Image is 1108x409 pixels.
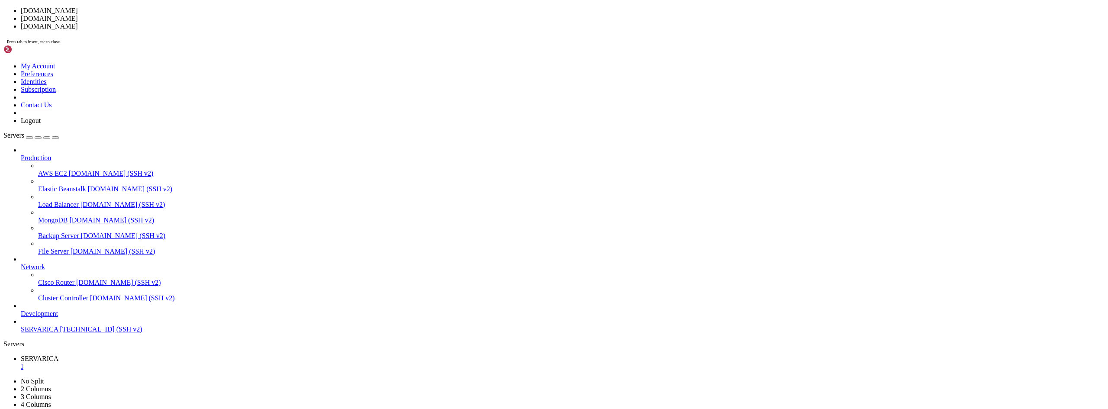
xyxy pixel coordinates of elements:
[3,18,142,25] span: █████████ ███████ █████████
[21,117,41,124] a: Logout
[3,165,7,172] span: >
[90,294,175,302] span: [DOMAIN_NAME] (SSH v2)
[38,224,1105,240] li: Backup Server [DOMAIN_NAME] (SSH v2)
[3,33,107,40] span: ███ ███ ███ ███
[38,185,86,193] span: Elastic Beanstalk
[21,355,1105,370] a: SERVARICA
[38,287,1105,302] li: Cluster Controller [DOMAIN_NAME] (SSH v2)
[21,310,58,317] span: Development
[14,165,17,172] span: i
[38,232,1105,240] a: Backup Server [DOMAIN_NAME] (SSH v2)
[21,15,1105,23] li: [DOMAIN_NAME]
[38,177,1105,193] li: Elastic Beanstalk [DOMAIN_NAME] (SSH v2)
[21,363,1105,370] a: 
[3,106,145,113] span: de infringir os direitos autorais da ZDG.
[3,136,114,143] span: © COMUNIDADE ZDG - [DOMAIN_NAME]
[38,248,1105,255] a: File Server [DOMAIN_NAME] (SSH v2)
[21,393,51,400] a: 3 Columns
[88,185,173,193] span: [DOMAIN_NAME] (SSH v2)
[21,325,58,333] span: SERVARICA
[3,99,170,106] span: do código penal que descreve a conduta criminosa
[22,165,25,173] div: (5, 22)
[38,216,68,224] span: MongoDB
[3,55,142,62] span: █████████ ███████ █████████
[38,170,67,177] span: AWS EC2
[21,377,44,385] a: No Split
[21,255,1105,302] li: Network
[38,201,1105,209] a: Load Balancer [DOMAIN_NAME] (SSH v2)
[3,340,1105,348] div: Servers
[38,162,1105,177] li: AWS EC2 [DOMAIN_NAME] (SSH v2)
[38,240,1105,255] li: File Server [DOMAIN_NAME] (SSH v2)
[81,201,165,208] span: [DOMAIN_NAME] (SSH v2)
[21,318,1105,333] li: SERVARICA [TECHNICAL_ID] (SSH v2)
[21,325,1105,333] a: SERVARICA [TECHNICAL_ID] (SSH v2)
[3,26,100,32] span: ███ ███ ██ ███
[38,193,1105,209] li: Load Balancer [DOMAIN_NAME] (SSH v2)
[38,209,1105,224] li: MongoDB [DOMAIN_NAME] (SSH v2)
[7,151,14,158] span: 💻
[38,294,88,302] span: Cluster Controller
[7,39,61,44] span: Press tab to insert, esc to close.
[21,154,51,161] span: Production
[21,310,1105,318] a: Development
[21,101,52,109] a: Contact Us
[3,45,53,54] img: Shellngn
[38,279,1105,287] a: Cisco Router [DOMAIN_NAME] (SSH v2)
[3,92,163,99] span: sem autorização é crime previsto no artigo 184
[38,185,1105,193] a: Elastic Beanstalk [DOMAIN_NAME] (SSH v2)
[21,385,51,393] a: 2 Columns
[21,23,1105,30] li: [DOMAIN_NAME]
[76,279,161,286] span: [DOMAIN_NAME] (SSH v2)
[7,165,10,172] span: a
[3,121,87,128] span: PIRATEAR A ZPRO É CRIME.
[21,401,51,408] a: 4 Columns
[81,232,166,239] span: [DOMAIN_NAME] (SSH v2)
[21,70,53,77] a: Preferences
[21,146,1105,255] li: Production
[38,201,79,208] span: Load Balancer
[3,84,159,91] span: Compartilhar, vender ou fornecer essa solução
[21,355,58,362] span: SERVARICA
[3,40,135,47] span: ███ ███ ███ ███ ████
[38,294,1105,302] a: Cluster Controller [DOMAIN_NAME] (SSH v2)
[21,62,55,70] a: My Account
[10,165,14,172] span: p
[21,78,47,85] a: Identities
[21,263,1105,271] a: Network
[3,132,59,139] a: Servers
[38,279,74,286] span: Cisco Router
[3,48,142,55] span: ███ ███ ██ ███ ██
[60,325,142,333] span: [TECHNICAL_ID] (SSH v2)
[3,132,24,139] span: Servers
[21,154,1105,162] a: Production
[14,151,146,158] span: Digite o domínio da sua API (Backend):
[3,70,145,77] span: ESSE MATERIAL FAZ PARTE DO PASSAPORTE ZDG
[69,170,154,177] span: [DOMAIN_NAME] (SSH v2)
[38,248,69,255] span: File Server
[38,271,1105,287] li: Cisco Router [DOMAIN_NAME] (SSH v2)
[38,232,79,239] span: Backup Server
[38,170,1105,177] a: AWS EC2 [DOMAIN_NAME] (SSH v2)
[21,7,1105,15] li: [DOMAIN_NAME]
[21,302,1105,318] li: Development
[71,248,155,255] span: [DOMAIN_NAME] (SSH v2)
[38,216,1105,224] a: MongoDB [DOMAIN_NAME] (SSH v2)
[21,86,56,93] a: Subscription
[21,263,45,271] span: Network
[69,216,154,224] span: [DOMAIN_NAME] (SSH v2)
